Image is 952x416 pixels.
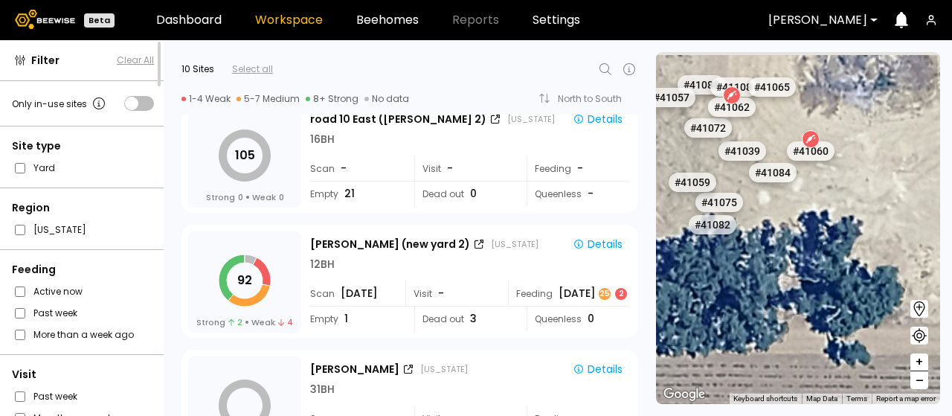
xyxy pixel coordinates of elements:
div: # 41072 [684,118,732,137]
span: 0 [238,191,243,203]
div: Empty [310,307,404,331]
a: Open this area in Google Maps (opens a new window) [660,385,709,404]
span: - [438,286,444,301]
button: Clear All [117,54,154,67]
div: Scan [310,156,404,181]
div: [DATE] [559,286,628,301]
div: [US_STATE] [491,238,538,250]
label: Yard [33,160,55,176]
label: More than a week ago [33,327,134,342]
div: 10 Sites [181,63,214,76]
span: - [447,161,453,176]
div: Details [573,112,623,126]
tspan: 105 [235,147,255,164]
label: Active now [33,284,83,299]
div: Select all [232,63,273,76]
div: Feeding [527,156,628,181]
div: Details [573,237,623,251]
div: North to South [558,95,632,103]
label: Past week [33,305,77,321]
button: Details [567,359,628,379]
div: # 41065 [748,77,796,96]
div: Details [573,362,623,376]
span: 0 [588,311,594,327]
button: + [910,353,928,371]
div: 1-4 Weak [181,93,231,105]
div: [PERSON_NAME] [310,362,399,377]
div: # 41082 [689,214,736,234]
div: Empty [310,182,404,206]
div: # 41083 [678,75,725,95]
div: Region [12,200,154,216]
div: # 41075 [695,193,743,212]
label: [US_STATE] [33,222,86,237]
div: Scan [310,281,404,306]
div: Visit [405,281,507,306]
div: Beta [84,13,115,28]
span: - [588,186,594,202]
div: [US_STATE] [420,363,468,375]
div: Feeding [12,262,154,278]
span: - [341,161,347,176]
div: # 41060 [787,141,834,161]
div: Site type [12,138,154,154]
span: Reports [452,14,499,26]
span: + [915,353,924,371]
button: – [910,371,928,389]
div: # 41039 [718,141,766,161]
div: Visit [12,367,154,383]
div: Dead out [414,182,516,206]
a: Report a map error [876,394,936,403]
a: Terms (opens in new tab) [846,394,867,403]
a: Settings [533,14,580,26]
div: Strong Weak [196,316,294,328]
tspan: 92 [237,272,252,289]
label: Past week [33,388,77,404]
div: 2 [615,288,627,300]
span: 0 [279,191,284,203]
div: # 41059 [669,173,716,192]
span: – [916,371,924,390]
div: Queenless [527,307,628,331]
span: 4 [278,316,293,328]
a: Beehomes [356,14,419,26]
div: - [577,161,585,176]
div: 31 BH [310,382,335,397]
span: 0 [470,186,477,202]
div: # 41084 [749,163,797,182]
a: Dashboard [156,14,222,26]
button: Keyboard shortcuts [733,394,797,404]
div: Dead out [414,307,516,331]
div: 16 BH [310,132,335,147]
div: Queenless [527,182,628,206]
button: Details [567,109,628,129]
div: [US_STATE] [507,113,555,125]
img: Beewise logo [15,10,75,29]
div: 25 [599,288,611,300]
div: Strong Weak [206,191,284,203]
div: Feeding [508,281,628,306]
a: Workspace [255,14,323,26]
span: 21 [344,186,355,202]
div: road 10 East ([PERSON_NAME] 2) [310,112,486,127]
span: 3 [470,311,477,327]
span: [DATE] [341,286,378,301]
img: Google [660,385,709,404]
span: Filter [31,53,59,68]
button: Details [567,234,628,254]
div: 5-7 Medium [237,93,300,105]
div: # 41108 [710,77,758,97]
div: # 41062 [708,97,756,117]
div: 8+ Strong [306,93,358,105]
div: No data [364,93,409,105]
button: Map Data [806,394,837,404]
span: 2 [228,316,242,328]
span: 1 [344,311,348,327]
div: Visit [414,156,516,181]
div: # 41057 [648,88,695,107]
div: [PERSON_NAME] (new yard 2) [310,237,470,252]
div: 12 BH [310,257,335,272]
div: Only in-use sites [12,95,108,112]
